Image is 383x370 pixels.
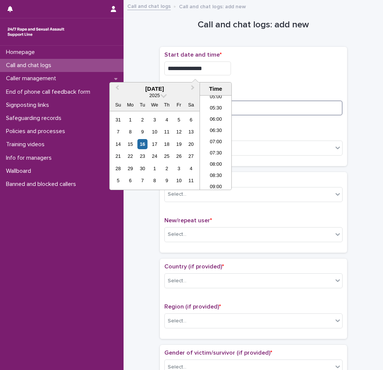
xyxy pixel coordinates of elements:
[113,151,123,161] div: Choose Sunday, September 21st, 2025
[149,127,159,137] div: Choose Wednesday, September 10th, 2025
[3,154,58,162] p: Info for managers
[125,175,135,186] div: Choose Monday, October 6th, 2025
[160,19,347,30] h1: Call and chat logs: add new
[200,182,232,193] li: 09:00
[164,52,222,58] span: Start date and time
[162,115,172,125] div: Choose Thursday, September 4th, 2025
[125,100,135,110] div: Mo
[164,304,221,310] span: Region (if provided)
[113,115,123,125] div: Choose Sunday, August 31st, 2025
[6,24,66,39] img: rhQMoQhaT3yELyF149Cw
[202,85,230,92] div: Time
[113,139,123,149] div: Choose Sunday, September 14th, 2025
[174,163,184,174] div: Choose Friday, October 3rd, 2025
[149,163,159,174] div: Choose Wednesday, October 1st, 2025
[174,115,184,125] div: Choose Friday, September 5th, 2025
[186,163,196,174] div: Choose Saturday, October 4th, 2025
[125,115,135,125] div: Choose Monday, September 1st, 2025
[3,62,57,69] p: Call and chat logs
[125,127,135,137] div: Choose Monday, September 8th, 2025
[162,100,172,110] div: Th
[3,168,37,175] p: Wallboard
[174,100,184,110] div: Fr
[113,163,123,174] div: Choose Sunday, September 28th, 2025
[186,100,196,110] div: Sa
[137,163,148,174] div: Choose Tuesday, September 30th, 2025
[164,217,212,223] span: New/repeat user
[174,127,184,137] div: Choose Friday, September 12th, 2025
[137,139,148,149] div: Choose Tuesday, September 16th, 2025
[110,83,122,95] button: Previous Month
[110,85,200,92] div: [DATE]
[149,93,160,98] span: 2025
[162,139,172,149] div: Choose Thursday, September 18th, 2025
[125,139,135,149] div: Choose Monday, September 15th, 2025
[168,231,186,238] div: Select...
[200,171,232,182] li: 08:30
[127,1,171,10] a: Call and chat logs
[149,151,159,161] div: Choose Wednesday, September 24th, 2025
[3,88,96,96] p: End of phone call feedback form
[168,277,186,285] div: Select...
[174,175,184,186] div: Choose Friday, October 10th, 2025
[3,128,71,135] p: Policies and processes
[200,137,232,148] li: 07:00
[3,49,41,56] p: Homepage
[149,115,159,125] div: Choose Wednesday, September 3rd, 2025
[200,103,232,114] li: 05:30
[200,92,232,103] li: 05:00
[137,151,148,161] div: Choose Tuesday, September 23rd, 2025
[200,159,232,171] li: 08:00
[3,115,67,122] p: Safeguarding records
[113,100,123,110] div: Su
[164,264,224,270] span: Country (if provided)
[137,115,148,125] div: Choose Tuesday, September 2nd, 2025
[137,175,148,186] div: Choose Tuesday, October 7th, 2025
[200,148,232,159] li: 07:30
[164,350,272,356] span: Gender of victim/survivor (if provided)
[112,114,197,187] div: month 2025-09
[188,83,200,95] button: Next Month
[149,139,159,149] div: Choose Wednesday, September 17th, 2025
[3,181,82,188] p: Banned and blocked callers
[168,317,186,325] div: Select...
[125,151,135,161] div: Choose Monday, September 22nd, 2025
[125,163,135,174] div: Choose Monday, September 29th, 2025
[168,190,186,198] div: Select...
[162,151,172,161] div: Choose Thursday, September 25th, 2025
[113,175,123,186] div: Choose Sunday, October 5th, 2025
[3,75,62,82] p: Caller management
[186,127,196,137] div: Choose Saturday, September 13th, 2025
[162,175,172,186] div: Choose Thursday, October 9th, 2025
[3,141,51,148] p: Training videos
[186,175,196,186] div: Choose Saturday, October 11th, 2025
[186,139,196,149] div: Choose Saturday, September 20th, 2025
[174,139,184,149] div: Choose Friday, September 19th, 2025
[113,127,123,137] div: Choose Sunday, September 7th, 2025
[149,175,159,186] div: Choose Wednesday, October 8th, 2025
[186,115,196,125] div: Choose Saturday, September 6th, 2025
[149,100,159,110] div: We
[3,102,55,109] p: Signposting links
[174,151,184,161] div: Choose Friday, September 26th, 2025
[200,126,232,137] li: 06:30
[200,114,232,126] li: 06:00
[162,127,172,137] div: Choose Thursday, September 11th, 2025
[137,127,148,137] div: Choose Tuesday, September 9th, 2025
[162,163,172,174] div: Choose Thursday, October 2nd, 2025
[186,151,196,161] div: Choose Saturday, September 27th, 2025
[179,2,246,10] p: Call and chat logs: add new
[137,100,148,110] div: Tu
